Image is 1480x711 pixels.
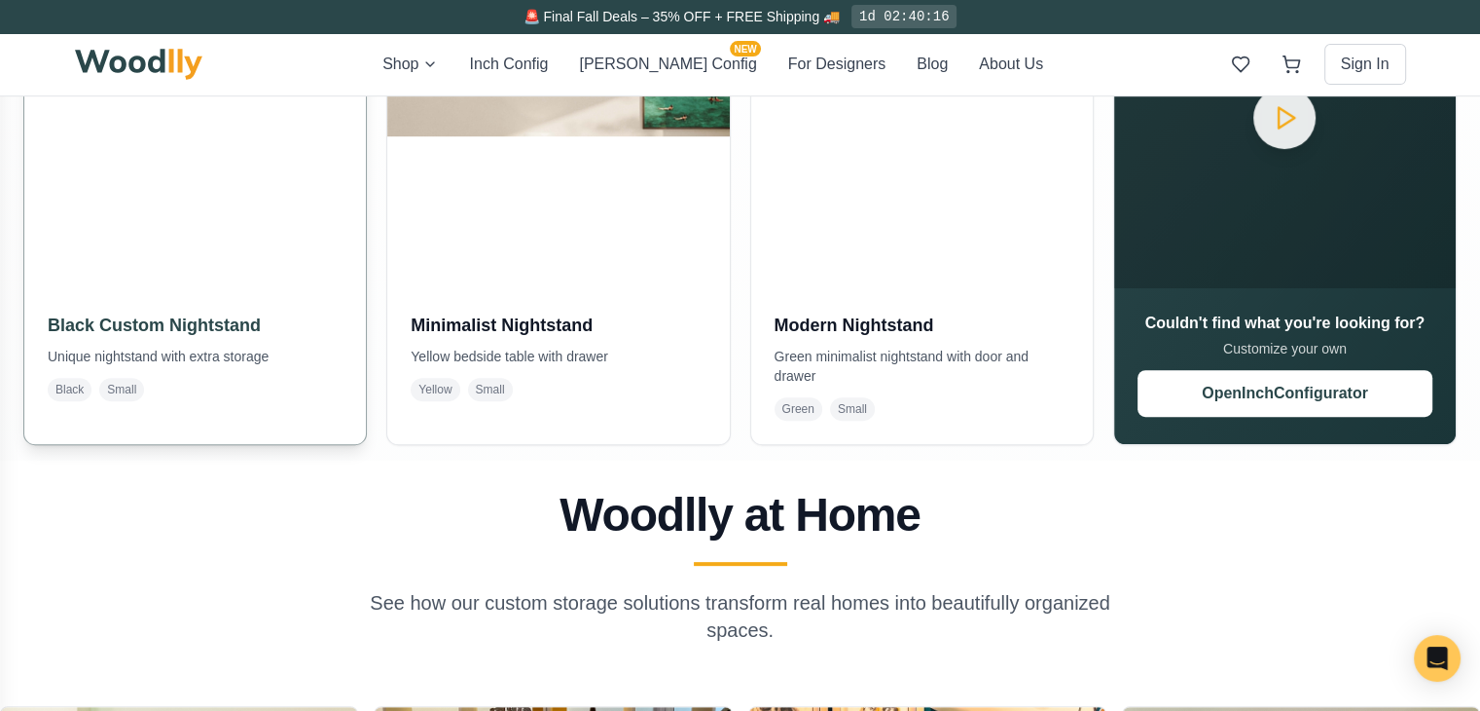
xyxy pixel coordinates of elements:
[48,347,343,366] p: Unique nightstand with extra storage
[775,347,1069,386] p: Green minimalist nightstand with door and drawer
[579,53,756,76] button: [PERSON_NAME] ConfigNEW
[788,53,885,76] button: For Designers
[411,312,705,339] h3: Minimalist Nightstand
[523,9,840,24] span: 🚨 Final Fall Deals – 35% OFF + FREE Shipping 🚚
[75,49,203,80] img: Woodlly
[411,347,705,366] p: Yellow bedside table with drawer
[48,312,343,339] h3: Black Custom Nightstand
[775,312,1069,339] h3: Modern Nightstand
[830,397,875,421] span: Small
[1137,370,1432,417] button: OpenInchConfigurator
[1414,635,1461,682] div: Open Intercom Messenger
[1324,44,1406,85] button: Sign In
[469,53,548,76] button: Inch Config
[730,41,760,56] span: NEW
[851,5,957,28] div: 1d 02:40:16
[468,378,513,401] span: Small
[917,53,948,76] button: Blog
[382,53,438,76] button: Shop
[411,378,459,401] span: Yellow
[99,378,144,401] span: Small
[979,53,1043,76] button: About Us
[367,589,1114,644] p: See how our custom storage solutions transform real homes into beautifully organized spaces.
[1137,312,1432,335] h3: Couldn't find what you're looking for?
[48,378,91,401] span: Black
[775,397,822,421] span: Green
[1137,339,1432,358] p: Customize your own
[83,492,1398,539] h2: Woodlly at Home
